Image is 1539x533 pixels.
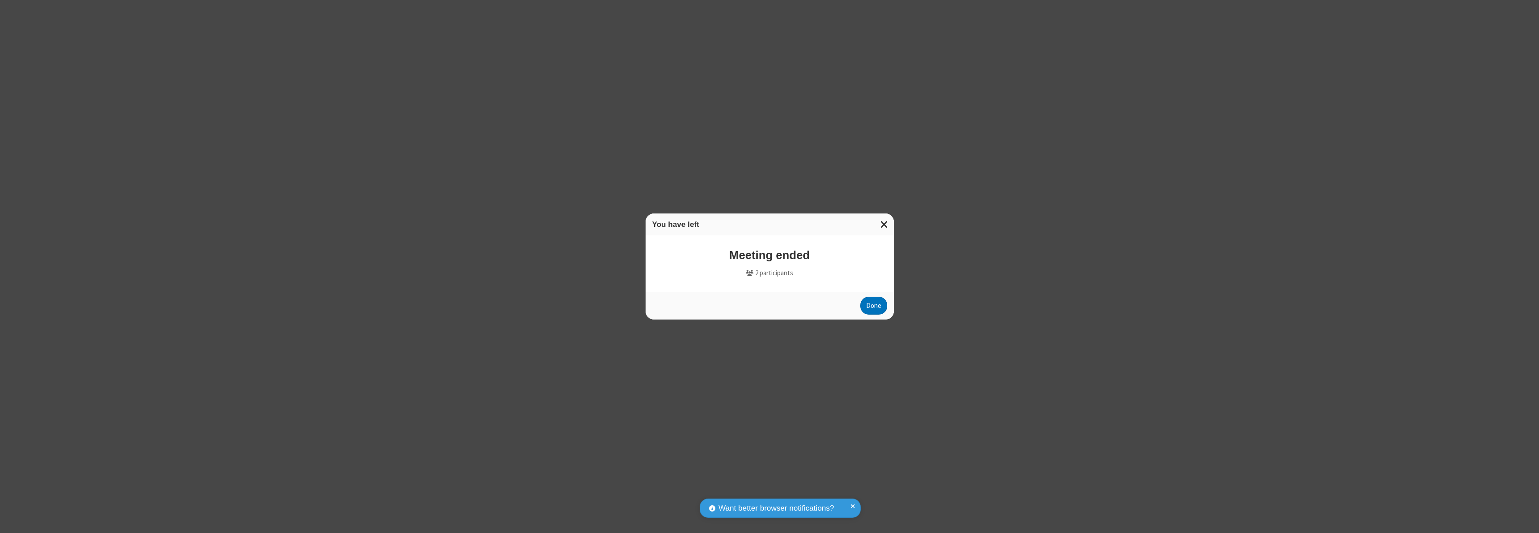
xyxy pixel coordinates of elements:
h3: You have left [652,220,887,229]
h3: Meeting ended [678,249,861,261]
button: Close modal [875,213,894,235]
button: Done [860,297,887,315]
span: Want better browser notifications? [718,503,834,514]
p: 2 participants [678,268,861,278]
